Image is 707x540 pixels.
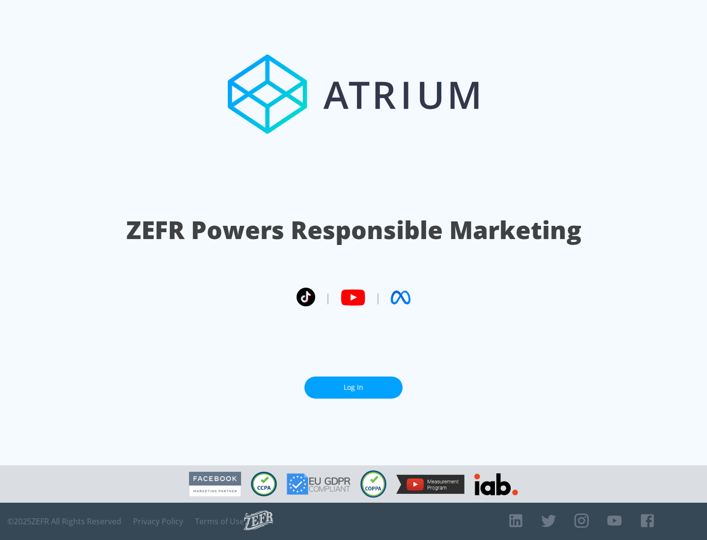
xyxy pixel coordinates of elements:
img: IAB [474,473,518,495]
a: Privacy Policy [133,516,183,526]
span: | [325,290,331,305]
img: YouTube Measurement Program [396,475,464,494]
img: CCPA Compliant [251,472,277,496]
span: | [375,290,381,305]
h1: ZEFR Powers Responsible Marketing [126,213,581,247]
img: GDPR Compliant [287,473,351,495]
img: Facebook Marketing Partner [189,472,241,497]
span: © 2025 ZEFR All Rights Reserved [7,516,121,526]
a: Terms of Use [195,516,244,526]
a: Log In [304,377,403,399]
img: COPPA Compliant [360,470,386,498]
